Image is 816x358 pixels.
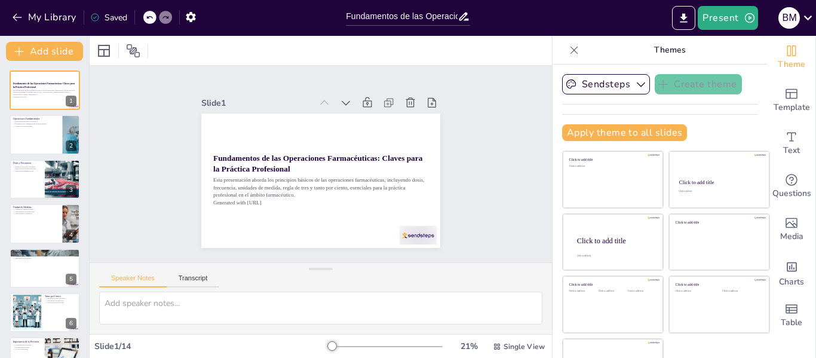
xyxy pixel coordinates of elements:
[10,71,80,110] div: https://cdn.sendsteps.com/images/logo/sendsteps_logo_white.pnghttps://cdn.sendsteps.com/images/lo...
[10,249,80,288] div: https://cdn.sendsteps.com/images/logo/sendsteps_logo_white.pnghttps://cdn.sendsteps.com/images/lo...
[94,341,328,352] div: Slide 1 / 14
[584,36,756,65] p: Themes
[779,276,804,289] span: Charts
[6,42,83,61] button: Add slide
[99,274,167,287] button: Speaker Notes
[13,210,59,213] p: Importancia de la dosificación
[13,209,59,211] p: Unidades de medida comunes
[569,165,655,168] div: Click to add text
[679,179,759,185] div: Click to add title
[45,299,76,302] p: Aplicaciones en diluciones
[778,58,805,71] span: Theme
[66,230,76,240] div: 4
[455,341,483,352] div: 21 %
[672,6,695,30] button: Export to PowerPoint
[774,101,810,114] span: Template
[13,89,76,96] p: Esta presentación aborda los principios básicos de las operaciones farmacéuticas, incluyendo dosi...
[562,124,687,141] button: Apply theme to all slides
[66,140,76,151] div: 2
[126,44,140,58] span: Position
[13,120,59,123] p: Operaciones esenciales en farmacia
[13,166,41,168] p: Definición de dosis y frecuencia
[90,12,127,23] div: Saved
[562,74,650,94] button: Sendsteps
[783,144,800,157] span: Text
[768,79,815,122] div: Add ready made slides
[722,290,760,293] div: Click to add text
[13,170,41,172] p: Frecuencia de administración
[10,293,80,332] div: https://cdn.sendsteps.com/images/logo/sendsteps_logo_white.pnghttps://cdn.sendsteps.com/images/lo...
[628,290,655,293] div: Click to add text
[10,160,80,199] div: https://cdn.sendsteps.com/images/logo/sendsteps_logo_white.pnghttps://cdn.sendsteps.com/images/lo...
[772,187,811,200] span: Questions
[13,346,41,348] p: Habilidades necesarias
[768,36,815,79] div: Change the overall theme
[768,251,815,294] div: Add charts and graphs
[45,297,76,299] p: Definición de tanto por ciento
[201,97,311,109] div: Slide 1
[13,117,59,120] p: Operaciones Fundamentales
[213,176,428,198] p: Esta presentación aborda los principios básicos de las operaciones farmacéuticas, incluyendo dosi...
[45,302,76,304] p: Cálculo de concentraciones
[676,220,761,224] div: Click to add title
[66,96,76,106] div: 1
[676,290,713,293] div: Click to add text
[213,154,422,173] strong: Fundamentos de las Operaciones Farmacéuticas: Claves para la Práctica Profesional
[66,274,76,284] div: 5
[213,199,428,206] p: Generated with [URL]
[577,236,654,244] div: Click to add title
[13,257,76,259] p: Importancia en la práctica
[778,6,800,30] button: B M
[768,122,815,165] div: Add text boxes
[346,8,458,25] input: Insert title
[167,274,220,287] button: Transcript
[569,283,655,287] div: Click to add title
[679,191,758,193] div: Click to add text
[655,74,742,94] button: Create theme
[698,6,757,30] button: Present
[13,255,76,258] p: Aplicaciones prácticas
[45,295,76,298] p: Tanto por Ciento
[13,253,76,255] p: Definición de la regla de tres
[599,290,625,293] div: Click to add text
[66,318,76,329] div: 6
[768,165,815,208] div: Get real-time input from your audience
[66,185,76,195] div: 3
[781,316,802,329] span: Table
[9,8,81,27] button: My Library
[13,96,76,98] p: Generated with [URL]
[94,41,113,60] div: Layout
[676,283,761,287] div: Click to add title
[13,348,41,351] p: Uso de herramientas
[13,213,59,215] p: Conocimiento y aplicación
[504,342,545,351] span: Single View
[768,208,815,251] div: Add images, graphics, shapes or video
[13,250,76,253] p: Regla de Tres
[768,294,815,337] div: Add a table
[13,344,41,347] p: Consecuencias de errores
[780,230,803,243] span: Media
[13,82,75,88] strong: Fundamentos de las Operaciones Farmacéuticas: Claves para la Práctica Profesional
[13,124,59,127] p: Cálculo de dosis adecuadas
[577,255,652,257] div: Click to add body
[13,206,59,209] p: Unidad de Medidas
[569,158,655,162] div: Click to add title
[10,204,80,243] div: https://cdn.sendsteps.com/images/logo/sendsteps_logo_white.pnghttps://cdn.sendsteps.com/images/lo...
[569,290,596,293] div: Click to add text
[13,168,41,170] p: Importancia de la dosis adecuada
[10,115,80,154] div: https://cdn.sendsteps.com/images/logo/sendsteps_logo_white.pnghttps://cdn.sendsteps.com/images/lo...
[13,123,59,125] p: La preparación y administración de medicamentos
[778,7,800,29] div: B M
[13,340,41,344] p: Importancia de la Precisión
[13,161,41,165] p: Dosis y Frecuencia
